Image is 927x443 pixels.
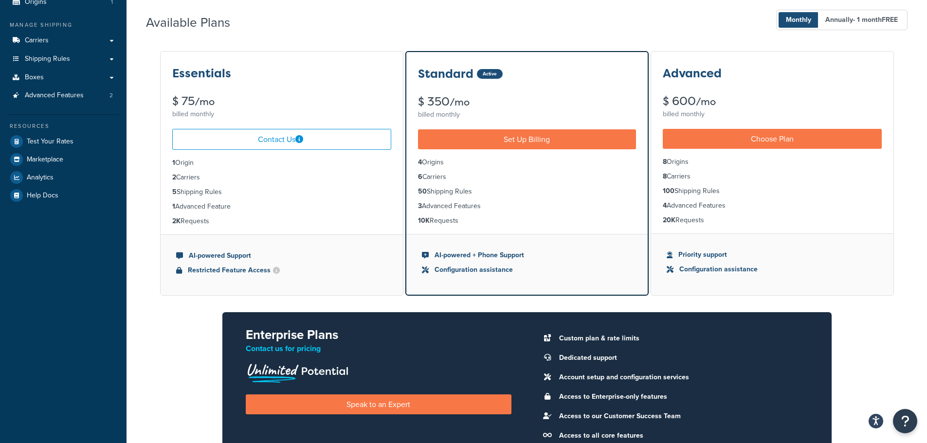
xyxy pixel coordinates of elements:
[818,12,905,28] span: Annually
[554,390,808,404] li: Access to Enterprise-only features
[7,169,119,186] a: Analytics
[418,157,636,168] li: Origins
[450,95,470,109] small: /mo
[7,87,119,105] li: Advanced Features
[418,215,430,226] strong: 10K
[7,133,119,150] a: Test Your Rates
[246,342,511,355] p: Contact us for pricing
[696,95,716,108] small: /mo
[7,32,119,50] a: Carriers
[418,96,636,108] div: $ 350
[667,249,878,260] li: Priority support
[146,16,245,30] h2: Available Plans
[418,68,473,80] h3: Standard
[172,216,181,226] strong: 2K
[27,174,54,182] span: Analytics
[554,371,808,384] li: Account setup and configuration services
[418,186,636,197] li: Shipping Rules
[418,108,636,122] div: billed monthly
[663,171,667,181] strong: 8
[554,351,808,365] li: Dedicated support
[246,360,349,383] img: Unlimited Potential
[176,250,387,261] li: AI-powered Support
[663,95,882,107] div: $ 600
[418,172,636,182] li: Carriers
[246,394,511,414] a: Speak to an Expert
[663,215,882,226] li: Requests
[172,216,391,227] li: Requests
[172,158,391,168] li: Origin
[7,87,119,105] a: Advanced Features 2
[25,55,70,63] span: Shipping Rules
[27,192,58,200] span: Help Docs
[7,187,119,204] a: Help Docs
[853,15,898,25] span: - 1 month
[27,156,63,164] span: Marketplace
[172,187,177,197] strong: 5
[172,95,391,107] div: $ 75
[418,201,636,212] li: Advanced Features
[7,151,119,168] a: Marketplace
[893,409,917,433] button: Open Resource Center
[176,265,387,276] li: Restricted Feature Access
[27,138,73,146] span: Test Your Rates
[172,172,391,183] li: Carriers
[663,157,882,167] li: Origins
[554,429,808,443] li: Access to all core features
[422,250,632,261] li: AI-powered + Phone Support
[418,215,636,226] li: Requests
[422,265,632,275] li: Configuration assistance
[172,107,391,121] div: billed monthly
[663,186,882,196] li: Shipping Rules
[172,201,391,212] li: Advanced Feature
[172,187,391,197] li: Shipping Rules
[172,67,231,80] h3: Essentials
[663,171,882,182] li: Carriers
[663,200,667,211] strong: 4
[418,157,422,167] strong: 4
[663,129,882,149] a: Choose Plan
[7,50,119,68] a: Shipping Rules
[663,157,667,167] strong: 8
[663,186,674,196] strong: 100
[776,10,908,30] button: Monthly Annually- 1 monthFREE
[882,15,898,25] b: FREE
[418,172,422,182] strong: 6
[7,122,119,130] div: Resources
[172,172,176,182] strong: 2
[246,328,511,342] h2: Enterprise Plans
[418,186,427,196] strong: 50
[172,158,175,168] strong: 1
[25,73,44,82] span: Boxes
[554,409,808,423] li: Access to our Customer Success Team
[418,201,422,211] strong: 3
[779,12,818,28] span: Monthly
[663,215,675,225] strong: 20K
[195,95,215,108] small: /mo
[172,129,391,150] a: Contact Us
[667,264,878,275] li: Configuration assistance
[25,36,49,45] span: Carriers
[25,91,84,100] span: Advanced Features
[477,69,503,79] div: Active
[418,129,636,149] a: Set Up Billing
[7,21,119,29] div: Manage Shipping
[663,67,722,80] h3: Advanced
[109,91,113,100] span: 2
[663,200,882,211] li: Advanced Features
[7,69,119,87] a: Boxes
[172,201,175,212] strong: 1
[554,332,808,345] li: Custom plan & rate limits
[663,107,882,121] div: billed monthly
